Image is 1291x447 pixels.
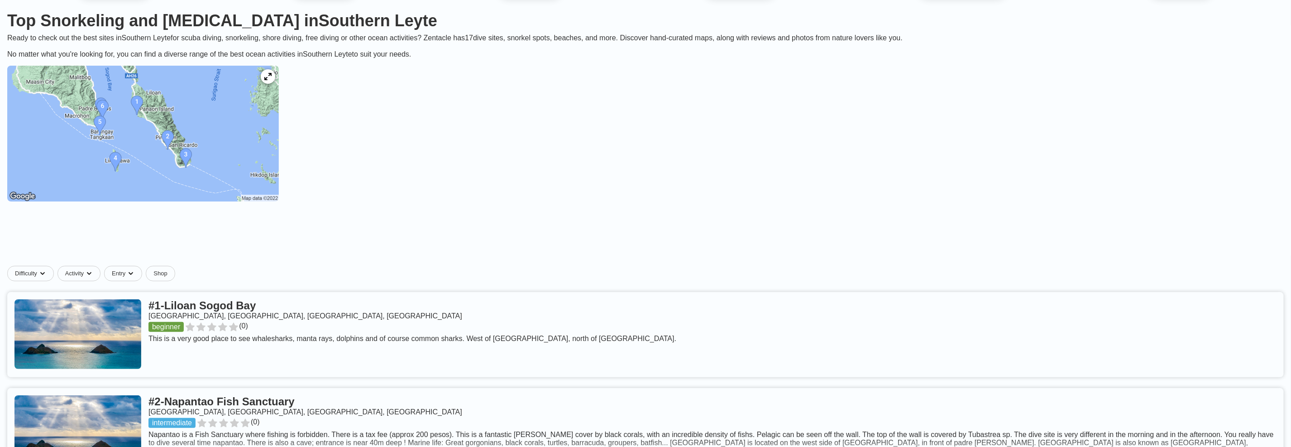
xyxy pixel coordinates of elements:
[7,66,279,202] img: Southern Leyte dive site map
[127,270,134,277] img: dropdown caret
[112,270,125,277] span: Entry
[7,266,57,281] button: Difficultydropdown caret
[39,270,46,277] img: dropdown caret
[86,270,93,277] img: dropdown caret
[104,266,146,281] button: Entrydropdown caret
[65,270,84,277] span: Activity
[15,270,37,277] span: Difficulty
[57,266,104,281] button: Activitydropdown caret
[146,266,175,281] a: Shop
[7,11,1284,30] h1: Top Snorkeling and [MEDICAL_DATA] in Southern Leyte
